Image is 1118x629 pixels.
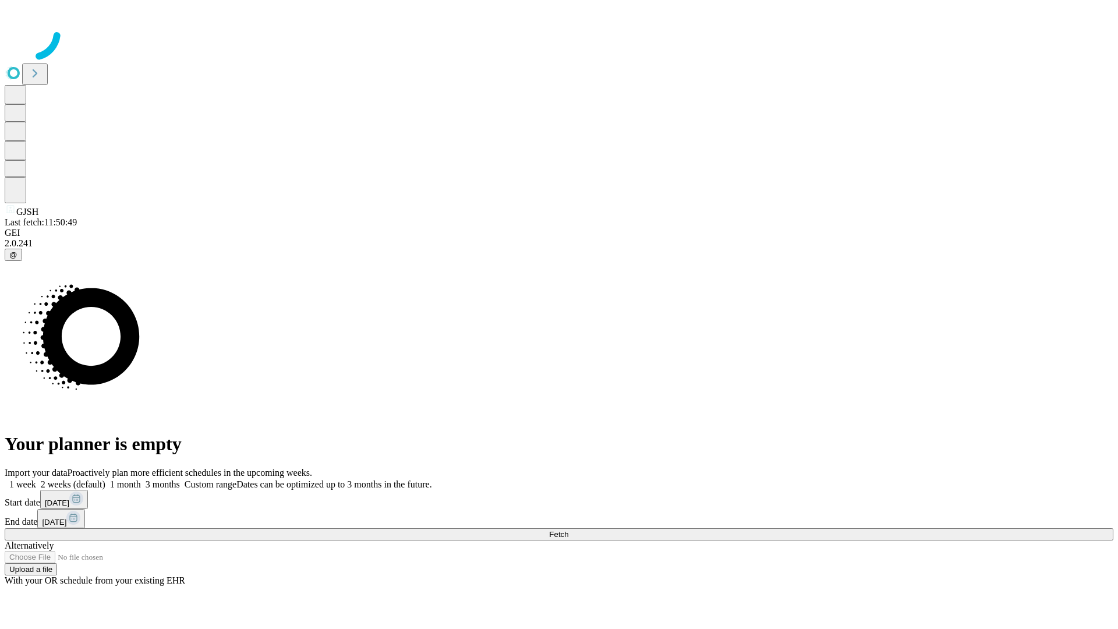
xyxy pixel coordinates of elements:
[549,530,568,539] span: Fetch
[5,490,1113,509] div: Start date
[5,528,1113,540] button: Fetch
[16,207,38,217] span: GJSH
[236,479,431,489] span: Dates can be optimized up to 3 months in the future.
[9,479,36,489] span: 1 week
[45,499,69,507] span: [DATE]
[5,217,77,227] span: Last fetch: 11:50:49
[40,490,88,509] button: [DATE]
[5,433,1113,455] h1: Your planner is empty
[185,479,236,489] span: Custom range
[41,479,105,489] span: 2 weeks (default)
[5,540,54,550] span: Alternatively
[5,249,22,261] button: @
[5,238,1113,249] div: 2.0.241
[9,250,17,259] span: @
[110,479,141,489] span: 1 month
[5,575,185,585] span: With your OR schedule from your existing EHR
[146,479,180,489] span: 3 months
[5,563,57,575] button: Upload a file
[37,509,85,528] button: [DATE]
[5,468,68,478] span: Import your data
[5,228,1113,238] div: GEI
[68,468,312,478] span: Proactively plan more efficient schedules in the upcoming weeks.
[42,518,66,526] span: [DATE]
[5,509,1113,528] div: End date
